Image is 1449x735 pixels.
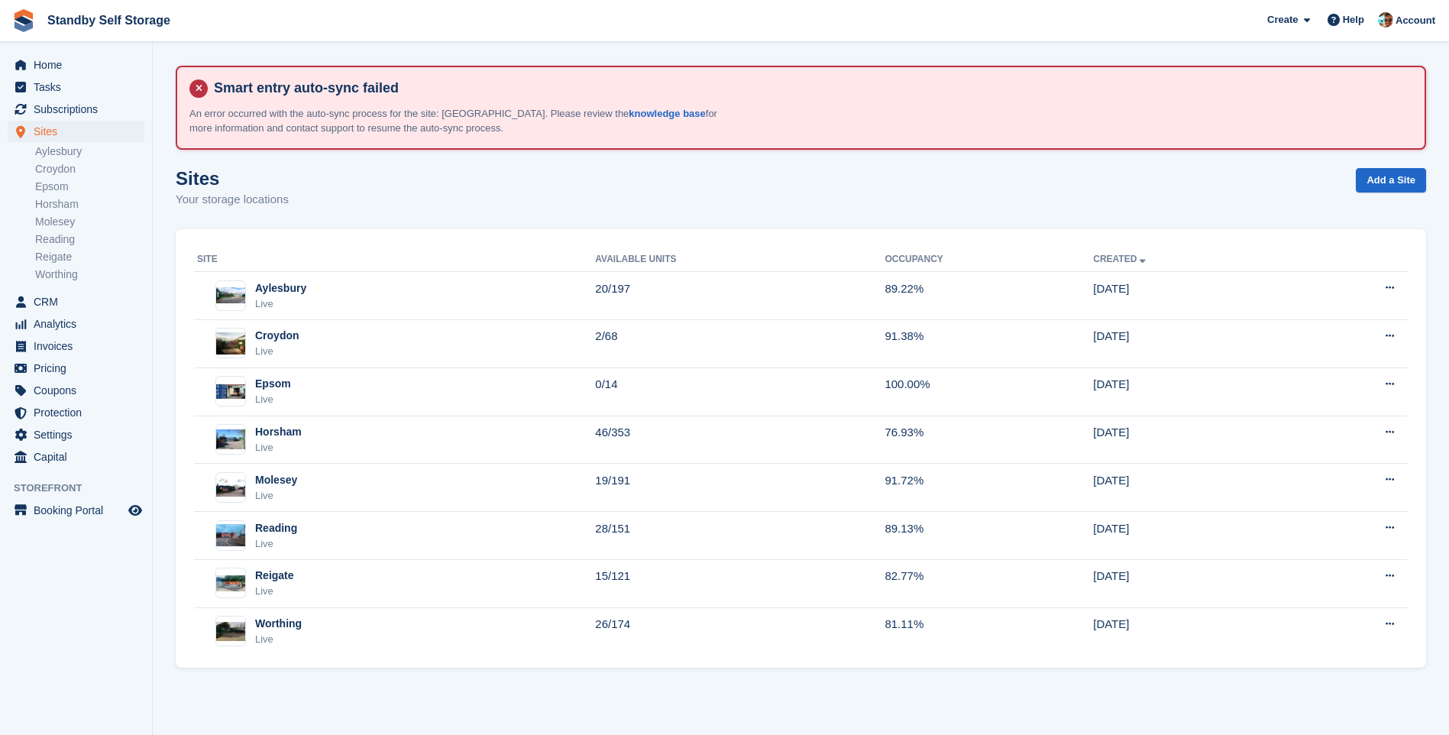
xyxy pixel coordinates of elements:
a: menu [8,500,144,521]
span: Sites [34,121,125,142]
td: [DATE] [1093,464,1292,512]
td: 100.00% [885,367,1093,416]
div: Live [255,632,302,647]
img: Image of Worthing site [216,622,245,641]
div: Live [255,296,306,312]
span: Tasks [34,76,125,98]
a: menu [8,424,144,445]
div: Reigate [255,568,294,584]
a: menu [8,380,144,401]
a: menu [8,121,144,142]
a: Standby Self Storage [41,8,176,33]
td: 26/174 [595,607,885,655]
img: Image of Reading site [216,524,245,546]
div: Live [255,584,294,599]
td: 28/151 [595,512,885,560]
div: Aylesbury [255,280,306,296]
td: [DATE] [1093,272,1292,320]
img: Image of Reigate site [216,575,245,592]
span: Booking Portal [34,500,125,521]
a: menu [8,313,144,335]
div: Worthing [255,616,302,632]
span: Analytics [34,313,125,335]
a: Worthing [35,267,144,282]
span: Settings [34,424,125,445]
td: 46/353 [595,416,885,464]
a: Reading [35,232,144,247]
th: Site [194,248,595,272]
h1: Sites [176,168,289,189]
th: Occupancy [885,248,1093,272]
a: menu [8,446,144,468]
a: menu [8,358,144,379]
td: 19/191 [595,464,885,512]
a: menu [8,335,144,357]
a: menu [8,76,144,98]
div: Molesey [255,472,297,488]
td: [DATE] [1093,607,1292,655]
td: 82.77% [885,559,1093,607]
img: stora-icon-8386f47178a22dfd0bd8f6a31ec36ba5ce8667c1dd55bd0f319d3a0aa187defe.svg [12,9,35,32]
span: Create [1267,12,1298,28]
img: Image of Molesey site [216,478,245,497]
a: menu [8,402,144,423]
td: [DATE] [1093,416,1292,464]
span: CRM [34,291,125,312]
a: menu [8,291,144,312]
a: Created [1093,254,1149,264]
div: Live [255,344,299,359]
img: Image of Croydon site [216,332,245,355]
td: 91.72% [885,464,1093,512]
td: [DATE] [1093,512,1292,560]
td: 0/14 [595,367,885,416]
span: Account [1396,13,1435,28]
div: Epsom [255,376,291,392]
span: Help [1343,12,1364,28]
td: [DATE] [1093,367,1292,416]
td: 15/121 [595,559,885,607]
span: Subscriptions [34,99,125,120]
div: Reading [255,520,297,536]
img: Image of Horsham site [216,429,245,449]
span: Storefront [14,481,152,496]
p: Your storage locations [176,191,289,209]
img: Michael Walker [1378,12,1393,28]
a: menu [8,54,144,76]
span: Capital [34,446,125,468]
div: Live [255,440,302,455]
span: Coupons [34,380,125,401]
td: 89.22% [885,272,1093,320]
img: Image of Aylesbury site [216,287,245,303]
td: [DATE] [1093,319,1292,367]
td: 89.13% [885,512,1093,560]
span: Home [34,54,125,76]
a: Preview store [126,501,144,520]
a: Horsham [35,197,144,212]
span: Invoices [34,335,125,357]
td: 76.93% [885,416,1093,464]
a: Add a Site [1356,168,1426,193]
div: Live [255,488,297,503]
a: Molesey [35,215,144,229]
a: Reigate [35,250,144,264]
td: [DATE] [1093,559,1292,607]
a: Epsom [35,180,144,194]
div: Horsham [255,424,302,440]
h4: Smart entry auto-sync failed [208,79,1412,97]
td: 2/68 [595,319,885,367]
span: Pricing [34,358,125,379]
span: Protection [34,402,125,423]
td: 91.38% [885,319,1093,367]
div: Live [255,392,291,407]
a: Croydon [35,162,144,176]
td: 20/197 [595,272,885,320]
td: 81.11% [885,607,1093,655]
a: Aylesbury [35,144,144,159]
div: Live [255,536,297,552]
th: Available Units [595,248,885,272]
img: Image of Epsom site [216,384,245,399]
a: menu [8,99,144,120]
p: An error occurred with the auto-sync process for the site: [GEOGRAPHIC_DATA]. Please review the f... [189,106,724,136]
a: knowledge base [629,108,705,119]
div: Croydon [255,328,299,344]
